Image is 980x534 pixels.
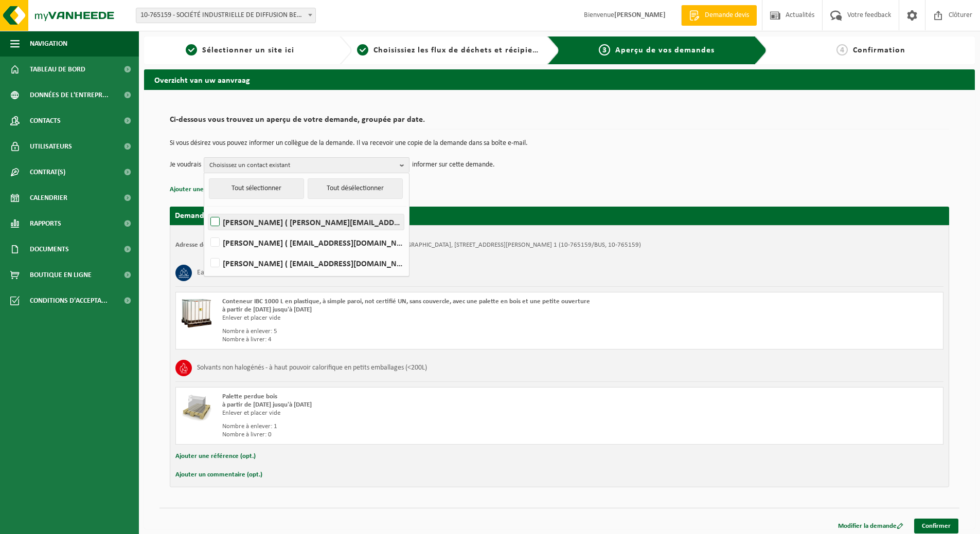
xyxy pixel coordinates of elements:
[30,236,69,262] span: Documents
[186,44,197,56] span: 1
[175,468,262,482] button: Ajouter un commentaire (opt.)
[222,298,590,305] span: Conteneur IBC 1000 L en plastique, à simple paroi, not certifié UN, sans couvercle, avec une pale...
[30,134,72,159] span: Utilisateurs
[836,44,848,56] span: 4
[702,10,752,21] span: Demande devis
[30,185,67,211] span: Calendrier
[170,183,250,196] button: Ajouter une référence (opt.)
[222,409,601,417] div: Enlever et placer vide
[197,265,357,281] h3: Eaux usées contaminé avec des produits non dangereux
[170,157,201,173] p: Je voudrais
[308,178,403,199] button: Tout désélectionner
[30,31,67,57] span: Navigation
[599,44,610,56] span: 3
[136,8,316,23] span: 10-765159 - SOCIÉTÉ INDUSTRIELLE DE DIFFUSION BENELUX - SID - SAINTES
[357,44,539,57] a: 2Choisissiez les flux de déchets et récipients
[615,46,715,54] span: Aperçu de vos demandes
[222,314,601,322] div: Enlever et placer vide
[30,82,109,108] span: Données de l'entrepr...
[30,57,85,82] span: Tableau de bord
[222,401,312,408] strong: à partir de [DATE] jusqu'à [DATE]
[222,422,601,431] div: Nombre à enlever: 1
[222,327,601,336] div: Nombre à enlever: 5
[208,214,404,230] label: [PERSON_NAME] ( [PERSON_NAME][EMAIL_ADDRESS][DOMAIN_NAME] )
[208,255,404,271] label: [PERSON_NAME] ( [EMAIL_ADDRESS][DOMAIN_NAME] )
[681,5,757,26] a: Demande devis
[30,211,61,236] span: Rapports
[136,8,315,23] span: 10-765159 - SOCIÉTÉ INDUSTRIELLE DE DIFFUSION BENELUX - SID - SAINTES
[357,44,368,56] span: 2
[175,212,253,220] strong: Demande pour [DATE]
[204,157,409,173] button: Choisissez un contact existant
[175,450,256,463] button: Ajouter une référence (opt.)
[181,298,212,328] img: PB-IC-1000-HPE-00-01.png
[373,46,545,54] span: Choisissiez les flux de déchets et récipients
[30,108,61,134] span: Contacts
[144,69,975,89] h2: Overzicht van uw aanvraag
[30,288,108,314] span: Conditions d'accepta...
[208,235,404,250] label: [PERSON_NAME] ( [EMAIL_ADDRESS][DOMAIN_NAME] )
[170,140,949,147] p: Si vous désirez vous pouvez informer un collègue de la demande. Il va recevoir une copie de la de...
[914,519,958,533] a: Confirmer
[30,159,65,185] span: Contrat(s)
[209,178,304,199] button: Tout sélectionner
[149,44,331,57] a: 1Sélectionner un site ici
[251,241,641,249] td: SOCIÉTÉ INDUSTRIELLE DE DIFFUSION BENELUX - SID, [GEOGRAPHIC_DATA], [STREET_ADDRESS][PERSON_NAME]...
[222,431,601,439] div: Nombre à livrer: 0
[222,336,601,344] div: Nombre à livrer: 4
[222,393,277,400] span: Palette perdue bois
[202,46,294,54] span: Sélectionner un site ici
[209,158,396,173] span: Choisissez un contact existant
[30,262,92,288] span: Boutique en ligne
[197,360,427,376] h3: Solvants non halogénés - à haut pouvoir calorifique en petits emballages (<200L)
[181,393,212,423] img: LP-PA-00000-WDN-11.png
[853,46,905,54] span: Confirmation
[170,116,949,130] h2: Ci-dessous vous trouvez un aperçu de votre demande, groupée par date.
[614,11,666,19] strong: [PERSON_NAME]
[175,242,240,248] strong: Adresse de placement:
[222,306,312,313] strong: à partir de [DATE] jusqu'à [DATE]
[412,157,495,173] p: informer sur cette demande.
[830,519,911,533] a: Modifier la demande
